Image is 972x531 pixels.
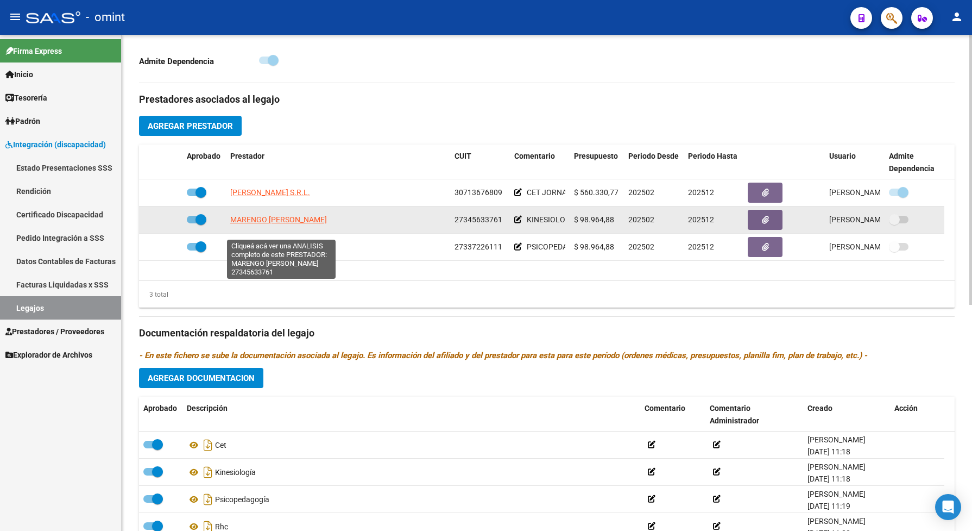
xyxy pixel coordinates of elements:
[807,404,832,413] span: Creado
[889,152,935,173] span: Admite Dependencia
[829,152,856,160] span: Usuario
[885,145,944,180] datatable-header-cell: Admite Dependencia
[201,464,215,481] i: Descargar documento
[230,152,264,160] span: Prestador
[825,145,885,180] datatable-header-cell: Usuario
[455,242,502,251] span: 27337226111
[628,188,654,197] span: 202502
[890,397,944,433] datatable-header-cell: Acción
[5,68,33,80] span: Inicio
[807,463,866,471] span: [PERSON_NAME]
[628,242,654,251] span: 202502
[807,447,850,456] span: [DATE] 11:18
[5,45,62,57] span: Firma Express
[710,404,759,425] span: Comentario Administrador
[5,92,47,104] span: Tesorería
[705,397,803,433] datatable-header-cell: Comentario Administrador
[5,349,92,361] span: Explorador de Archivos
[624,145,684,180] datatable-header-cell: Periodo Desde
[803,397,890,433] datatable-header-cell: Creado
[139,351,867,360] i: - En este fichero se sube la documentación asociada al legajo. Es información del afiliado y del ...
[935,494,961,520] div: Open Intercom Messenger
[829,242,914,251] span: [PERSON_NAME] [DATE]
[148,373,255,383] span: Agregar Documentacion
[139,92,955,107] h3: Prestadores asociados al legajo
[574,242,614,251] span: $ 98.964,88
[574,215,614,224] span: $ 98.964,88
[688,242,714,251] span: 202512
[807,517,866,526] span: [PERSON_NAME]
[143,404,177,413] span: Aprobado
[182,145,226,180] datatable-header-cell: Aprobado
[139,289,168,301] div: 3 total
[230,242,320,251] span: HABASH [PERSON_NAME]
[640,397,705,433] datatable-header-cell: Comentario
[628,215,654,224] span: 202502
[455,215,502,224] span: 27345633761
[527,242,620,251] span: PSICOPEDAGOGÍA 8 X MES
[527,188,674,197] span: CET JORNADA SIMPLE CON DEPENDENCIA
[139,116,242,136] button: Agregar Prestador
[187,464,636,481] div: Kinesiología
[450,145,510,180] datatable-header-cell: CUIT
[950,10,963,23] mat-icon: person
[645,404,685,413] span: Comentario
[139,368,263,388] button: Agregar Documentacion
[807,490,866,498] span: [PERSON_NAME]
[829,215,914,224] span: [PERSON_NAME] [DATE]
[514,152,555,160] span: Comentario
[226,145,450,180] datatable-header-cell: Prestador
[182,397,640,433] datatable-header-cell: Descripción
[187,491,636,508] div: Psicopedagogía
[187,436,636,454] div: Cet
[187,404,228,413] span: Descripción
[86,5,125,29] span: - omint
[684,145,743,180] datatable-header-cell: Periodo Hasta
[187,152,220,160] span: Aprobado
[894,404,918,413] span: Acción
[5,115,40,127] span: Padrón
[230,215,327,224] span: MARENGO [PERSON_NAME]
[230,188,310,197] span: [PERSON_NAME] S.R.L.
[807,502,850,510] span: [DATE] 11:19
[5,326,104,338] span: Prestadores / Proveedores
[148,121,233,131] span: Agregar Prestador
[829,188,914,197] span: [PERSON_NAME] [DATE]
[455,152,471,160] span: CUIT
[688,188,714,197] span: 202512
[455,188,502,197] span: 30713676809
[5,139,106,151] span: Integración (discapacidad)
[628,152,679,160] span: Periodo Desde
[807,474,850,483] span: [DATE] 11:18
[574,188,618,197] span: $ 560.330,77
[570,145,624,180] datatable-header-cell: Presupuesto
[139,326,955,341] h3: Documentación respaldatoria del legajo
[9,10,22,23] mat-icon: menu
[527,215,607,224] span: KINESIOLOGÍA 8 X MES
[807,435,866,444] span: [PERSON_NAME]
[688,152,737,160] span: Periodo Hasta
[201,491,215,508] i: Descargar documento
[574,152,618,160] span: Presupuesto
[139,55,259,67] p: Admite Dependencia
[510,145,570,180] datatable-header-cell: Comentario
[201,436,215,454] i: Descargar documento
[139,397,182,433] datatable-header-cell: Aprobado
[688,215,714,224] span: 202512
